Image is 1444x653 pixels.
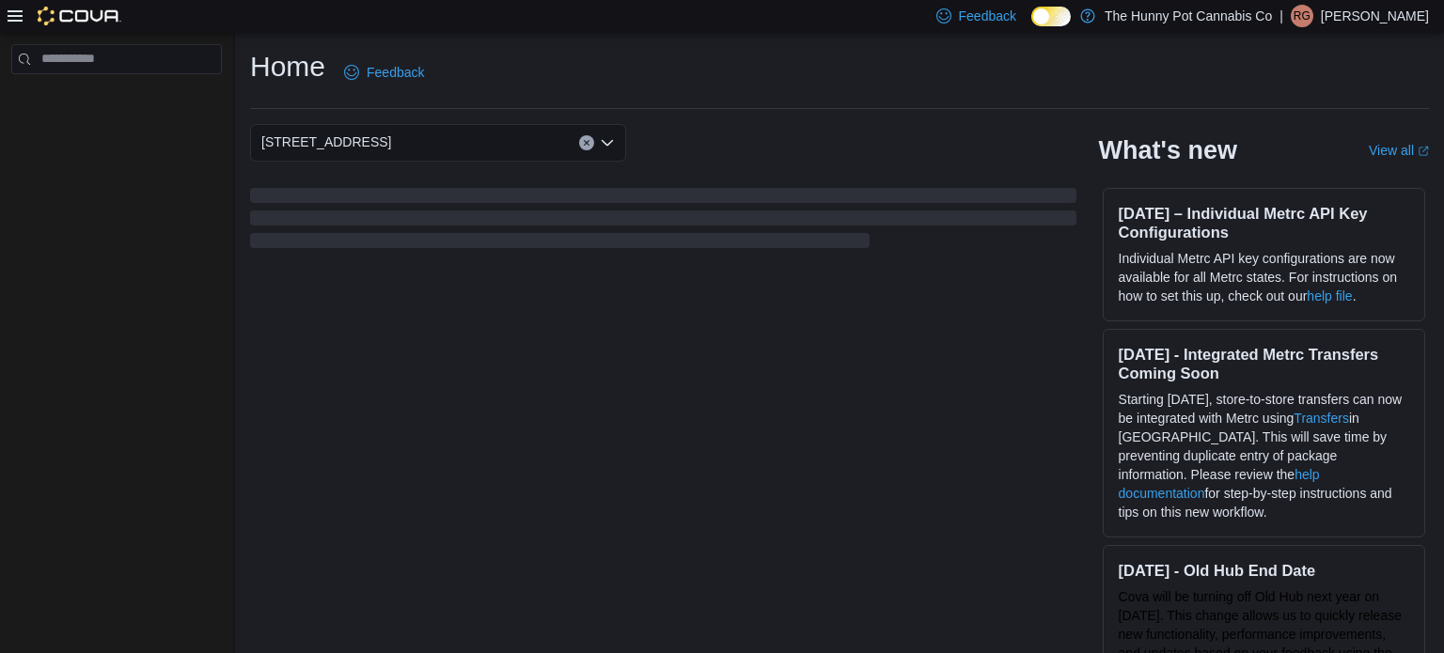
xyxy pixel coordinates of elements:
button: Clear input [579,135,594,150]
button: Open list of options [600,135,615,150]
span: Feedback [959,7,1016,25]
span: RG [1294,5,1311,27]
a: help file [1307,288,1352,303]
svg: External link [1418,146,1429,157]
p: [PERSON_NAME] [1321,5,1429,27]
div: Ryckolos Griffiths [1291,5,1313,27]
p: Individual Metrc API key configurations are now available for all Metrc states. For instructions ... [1119,249,1409,305]
h3: [DATE] - Integrated Metrc Transfers Coming Soon [1119,345,1409,382]
h1: Home [250,48,325,86]
span: [STREET_ADDRESS] [261,131,391,153]
span: Dark Mode [1031,26,1032,27]
h2: What's new [1099,135,1237,165]
a: Transfers [1294,411,1349,426]
h3: [DATE] – Individual Metrc API Key Configurations [1119,204,1409,241]
nav: Complex example [11,78,222,123]
p: The Hunny Pot Cannabis Co [1105,5,1272,27]
a: View allExternal link [1369,143,1429,158]
p: Starting [DATE], store-to-store transfers can now be integrated with Metrc using in [GEOGRAPHIC_D... [1119,390,1409,521]
img: Cova [38,7,121,25]
a: Feedback [337,54,432,91]
a: help documentation [1119,467,1320,501]
span: Loading [250,192,1076,252]
p: | [1279,5,1283,27]
input: Dark Mode [1031,7,1071,26]
h3: [DATE] - Old Hub End Date [1119,561,1409,580]
span: Feedback [367,63,424,82]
